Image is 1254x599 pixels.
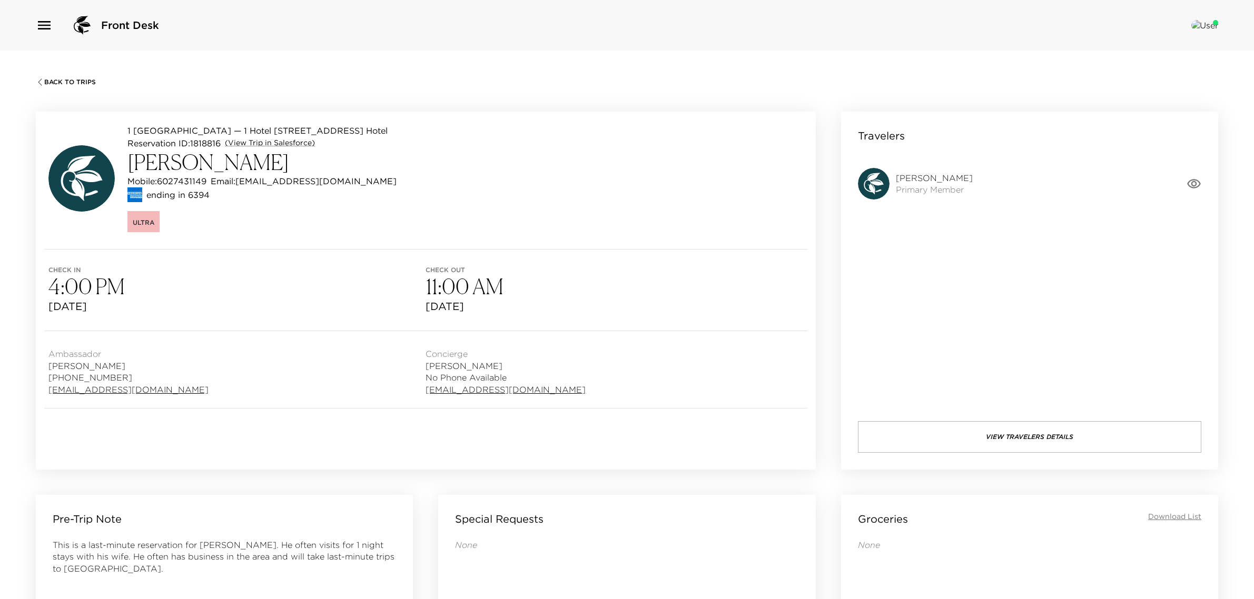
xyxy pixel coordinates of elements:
p: None [858,539,1201,551]
span: Primary Member [896,184,973,195]
span: No Phone Available [426,372,586,383]
p: None [455,539,798,551]
p: Groceries [858,512,908,526]
span: Concierge [426,348,586,360]
span: Check out [426,266,803,274]
p: Travelers [858,128,905,143]
span: [PERSON_NAME] [896,172,973,184]
span: [PHONE_NUMBER] [48,372,209,383]
img: avatar.4afec266560d411620d96f9f038fe73f.svg [48,145,115,212]
p: Mobile: 6027431149 [127,175,206,187]
h3: 4:00 PM [48,274,426,299]
button: Back To Trips [36,78,96,86]
p: Special Requests [455,512,544,526]
span: Ultra [133,218,154,226]
a: (View Trip in Salesforce) [225,138,315,148]
p: Reservation ID: 1818816 [127,137,221,149]
img: credit card type [127,187,142,202]
span: This is a last-minute reservation for [PERSON_NAME]. He often visits for 1 night stays with his w... [53,540,394,574]
span: Check in [48,266,426,274]
span: [PERSON_NAME] [426,360,586,372]
a: [EMAIL_ADDRESS][DOMAIN_NAME] [426,384,586,395]
span: Front Desk [101,18,159,33]
button: View Travelers Details [858,421,1201,453]
img: User [1191,20,1218,31]
span: Back To Trips [44,78,96,86]
img: avatar.4afec266560d411620d96f9f038fe73f.svg [858,168,890,199]
span: [PERSON_NAME] [48,360,209,372]
p: Email: [EMAIL_ADDRESS][DOMAIN_NAME] [211,175,397,187]
span: [DATE] [426,299,803,314]
img: logo [70,13,95,38]
span: [DATE] [48,299,426,314]
p: 1 [GEOGRAPHIC_DATA] — 1 Hotel [STREET_ADDRESS] Hotel [127,124,397,137]
h3: 11:00 AM [426,274,803,299]
a: [EMAIL_ADDRESS][DOMAIN_NAME] [48,384,209,395]
h3: [PERSON_NAME] [127,149,397,175]
p: Pre-Trip Note [53,512,122,526]
span: Ambassador [48,348,209,360]
p: ending in 6394 [146,188,210,201]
